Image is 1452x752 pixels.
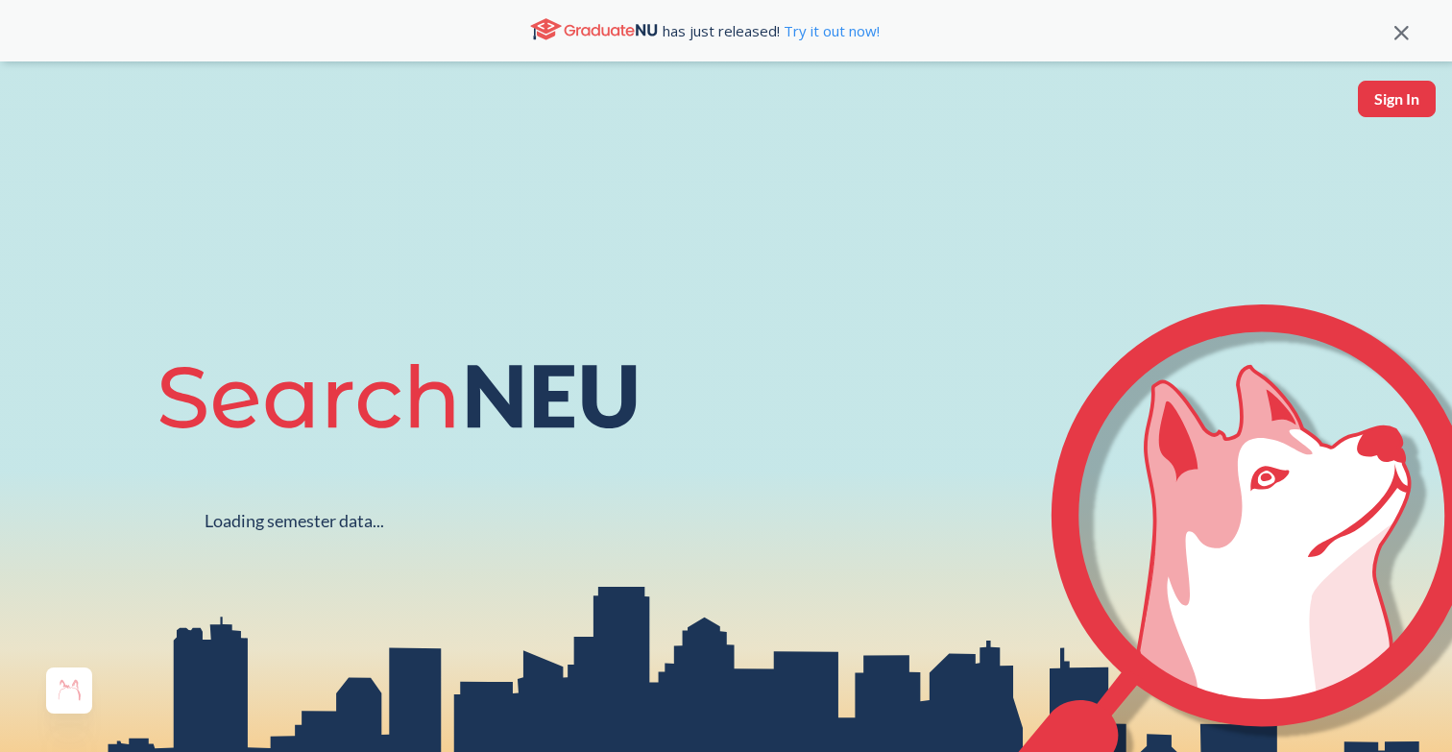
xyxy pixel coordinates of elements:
a: sandbox logo [19,81,64,145]
button: Sign In [1358,81,1436,117]
img: sandbox logo [19,81,64,139]
span: has just released! [663,20,880,41]
div: Loading semester data... [205,510,384,532]
a: Try it out now! [780,21,880,40]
